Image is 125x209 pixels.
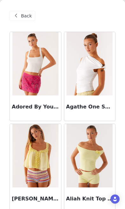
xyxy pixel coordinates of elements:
[12,124,59,187] img: Aimee Top - Yellow
[66,32,113,95] img: Agathe One Shoulder Top - Ivory
[12,195,59,203] h3: [PERSON_NAME] Top - Yellow
[66,195,114,203] h3: Aliah Knit Top - Yellow
[110,194,120,204] div: Open Intercom Messenger
[12,32,59,95] img: Adored By You Mini Skirt - Fuchsia
[12,103,59,111] h3: Adored By You Mini Skirt - Fuchsia
[21,13,32,19] span: Back
[66,124,113,187] img: Aliah Knit Top - Yellow
[66,103,114,111] h3: Agathe One Shoulder Top - Ivory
